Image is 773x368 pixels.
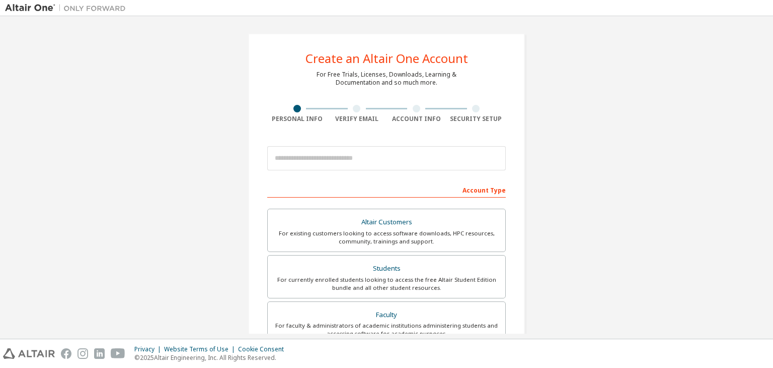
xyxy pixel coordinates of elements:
div: For currently enrolled students looking to access the free Altair Student Edition bundle and all ... [274,276,499,292]
div: For faculty & administrators of academic institutions administering students and accessing softwa... [274,322,499,338]
div: For Free Trials, Licenses, Downloads, Learning & Documentation and so much more. [317,71,456,87]
div: Account Info [386,115,446,123]
div: Cookie Consent [238,345,290,353]
div: Account Type [267,181,506,198]
img: youtube.svg [111,348,125,359]
div: For existing customers looking to access software downloads, HPC resources, community, trainings ... [274,229,499,246]
div: Altair Customers [274,215,499,229]
img: instagram.svg [78,348,88,359]
div: Create an Altair One Account [305,52,468,65]
p: © 2025 Altair Engineering, Inc. All Rights Reserved. [134,353,290,362]
img: linkedin.svg [94,348,105,359]
img: altair_logo.svg [3,348,55,359]
div: Privacy [134,345,164,353]
div: Personal Info [267,115,327,123]
img: facebook.svg [61,348,71,359]
div: Faculty [274,308,499,322]
div: Students [274,262,499,276]
div: Website Terms of Use [164,345,238,353]
div: Security Setup [446,115,506,123]
div: Verify Email [327,115,387,123]
img: Altair One [5,3,131,13]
